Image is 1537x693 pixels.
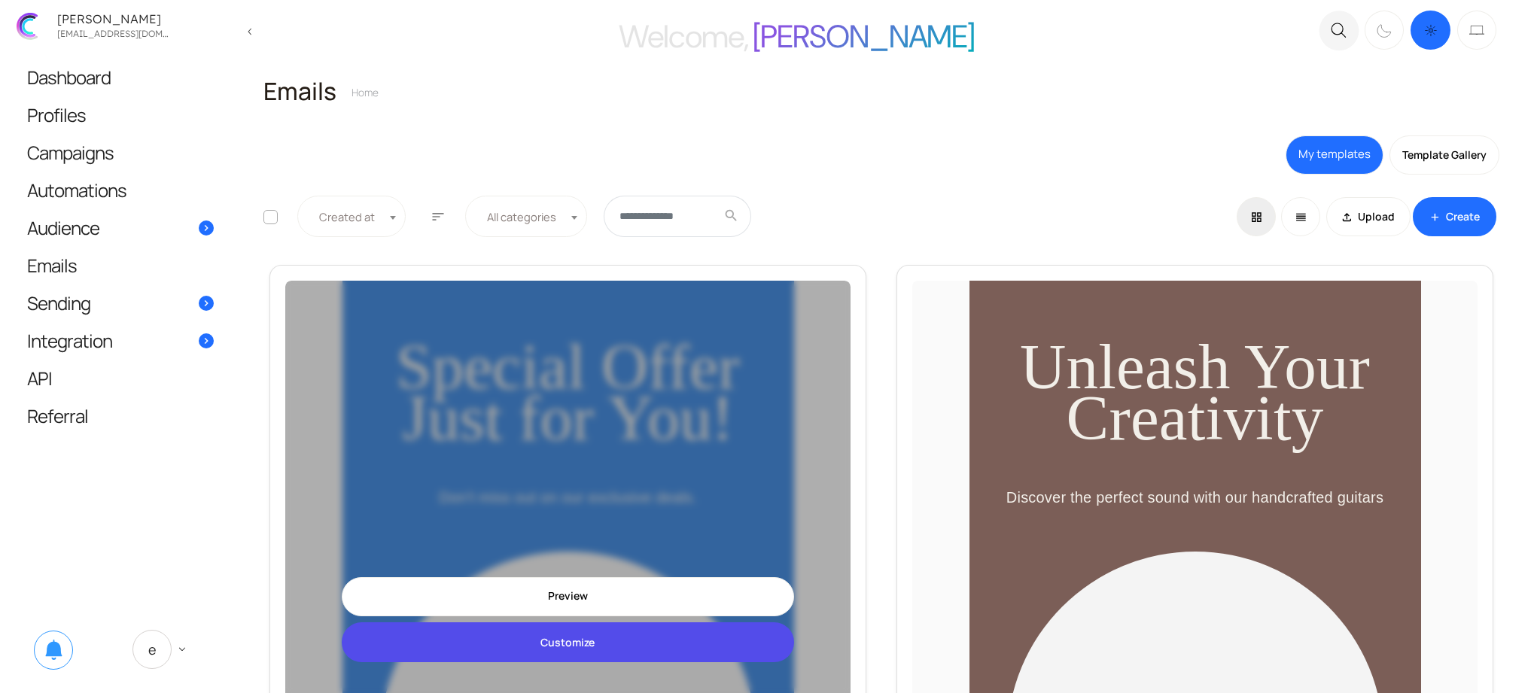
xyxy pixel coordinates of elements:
[57,60,509,163] h1: Special Offer Just for You!
[1237,197,1326,236] div: Basic example
[263,74,336,108] span: Emails
[1281,197,1320,236] a: reorder
[8,6,235,46] a: [PERSON_NAME] [EMAIL_ADDRESS][DOMAIN_NAME]
[313,208,390,225] span: Created at
[27,370,52,386] span: API
[12,247,229,284] a: Emails
[57,60,509,163] h1: Unleash Your Creativity
[27,257,77,273] span: Emails
[427,196,449,237] button: sort
[481,208,571,225] span: All categories
[12,96,229,133] a: Profiles
[753,16,975,57] span: [PERSON_NAME]
[12,59,229,96] a: Dashboard
[117,619,206,679] a: E keyboard_arrow_down
[12,134,229,171] a: Campaigns
[12,209,229,246] a: Audience
[1326,197,1410,236] a: file_uploadUpload
[27,182,126,198] span: Automations
[1286,135,1383,175] a: My templates
[297,196,406,237] span: Created at
[1250,209,1263,226] span: grid_view
[12,322,229,359] a: Integration
[431,210,446,223] span: sort
[53,25,173,39] div: zhekan.zhutnik@gmail.com
[723,212,739,220] span: search
[12,284,229,321] a: Sending
[1362,8,1499,53] div: Dark mode switcher
[27,144,114,160] span: Campaigns
[12,360,229,397] a: API
[27,333,112,348] span: Integration
[132,630,172,669] span: E
[1237,197,1276,236] a: grid_view
[352,86,379,99] a: Home
[1413,197,1496,237] a: addCreate
[57,208,509,226] p: Discover the perfect sound with our handcrafted guitars
[27,69,111,85] span: Dashboard
[465,196,587,237] span: All categories
[27,107,86,123] span: Profiles
[342,577,794,616] a: Preview
[1428,209,1441,226] span: add
[57,208,509,226] p: Don't miss out on our exclusive deals.
[1389,135,1499,175] a: Template Gallery
[53,13,173,25] div: [PERSON_NAME]
[175,643,189,656] span: keyboard_arrow_down
[27,408,88,424] span: Referral
[12,172,229,208] a: Automations
[1295,209,1307,226] span: reorder
[12,397,229,434] a: Referral
[342,622,794,662] a: Customize
[27,220,99,236] span: Audience
[619,16,748,57] span: Welcome,
[1341,209,1353,226] span: file_upload
[27,295,90,311] span: Sending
